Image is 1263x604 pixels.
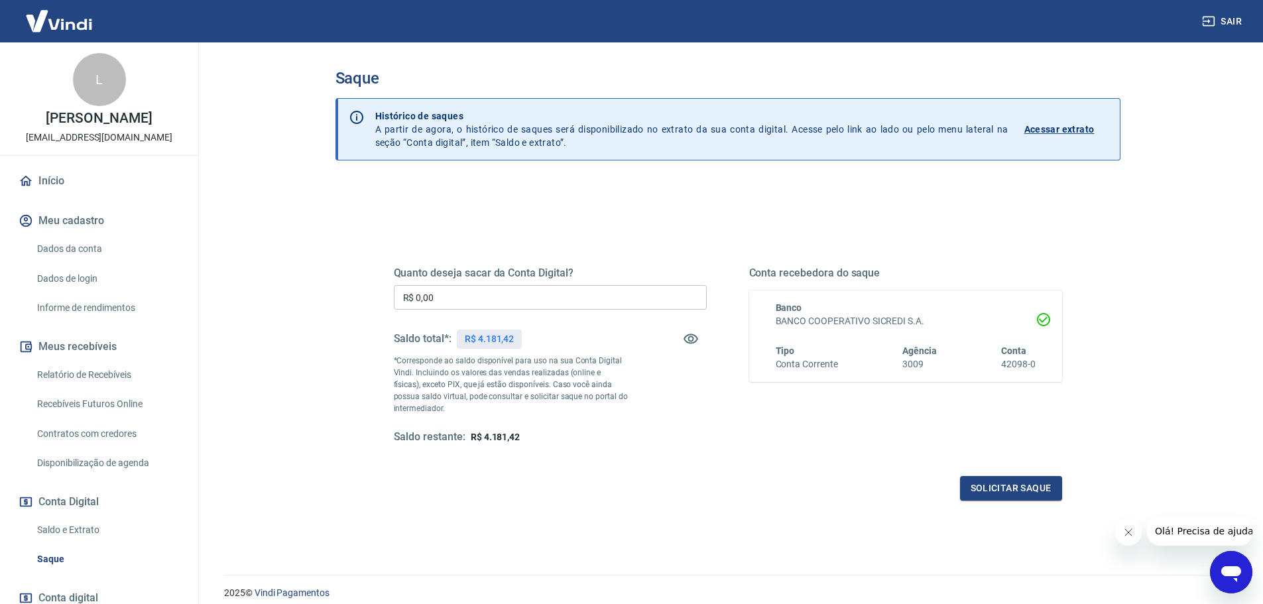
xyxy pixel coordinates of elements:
p: A partir de agora, o histórico de saques será disponibilizado no extrato da sua conta digital. Ac... [375,109,1008,149]
p: [PERSON_NAME] [46,111,152,125]
div: L [73,53,126,106]
button: Meu cadastro [16,206,182,235]
span: Tipo [776,345,795,356]
span: R$ 4.181,42 [471,432,520,442]
iframe: Fechar mensagem [1115,519,1142,546]
img: Vindi [16,1,102,41]
iframe: Botão para abrir a janela de mensagens [1210,551,1252,593]
h6: Conta Corrente [776,357,838,371]
span: Agência [902,345,937,356]
a: Disponibilização de agenda [32,450,182,477]
span: Banco [776,302,802,313]
p: [EMAIL_ADDRESS][DOMAIN_NAME] [26,131,172,145]
h6: 42098-0 [1001,357,1036,371]
a: Dados da conta [32,235,182,263]
a: Saque [32,546,182,573]
a: Informe de rendimentos [32,294,182,322]
h5: Conta recebedora do saque [749,267,1062,280]
button: Meus recebíveis [16,332,182,361]
a: Contratos com credores [32,420,182,448]
h3: Saque [335,69,1120,88]
a: Acessar extrato [1024,109,1109,149]
h5: Saldo total*: [394,332,451,345]
button: Solicitar saque [960,476,1062,501]
a: Recebíveis Futuros Online [32,391,182,418]
iframe: Mensagem da empresa [1147,516,1252,546]
a: Início [16,166,182,196]
a: Relatório de Recebíveis [32,361,182,389]
h5: Saldo restante: [394,430,465,444]
p: Histórico de saques [375,109,1008,123]
button: Conta Digital [16,487,182,516]
p: 2025 © [224,586,1231,600]
h6: BANCO COOPERATIVO SICREDI S.A. [776,314,1036,328]
h5: Quanto deseja sacar da Conta Digital? [394,267,707,280]
h6: 3009 [902,357,937,371]
p: R$ 4.181,42 [465,332,514,346]
a: Dados de login [32,265,182,292]
a: Vindi Pagamentos [255,587,330,598]
span: Olá! Precisa de ajuda? [8,9,111,20]
button: Sair [1199,9,1247,34]
span: Conta [1001,345,1026,356]
a: Saldo e Extrato [32,516,182,544]
p: Acessar extrato [1024,123,1095,136]
p: *Corresponde ao saldo disponível para uso na sua Conta Digital Vindi. Incluindo os valores das ve... [394,355,629,414]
